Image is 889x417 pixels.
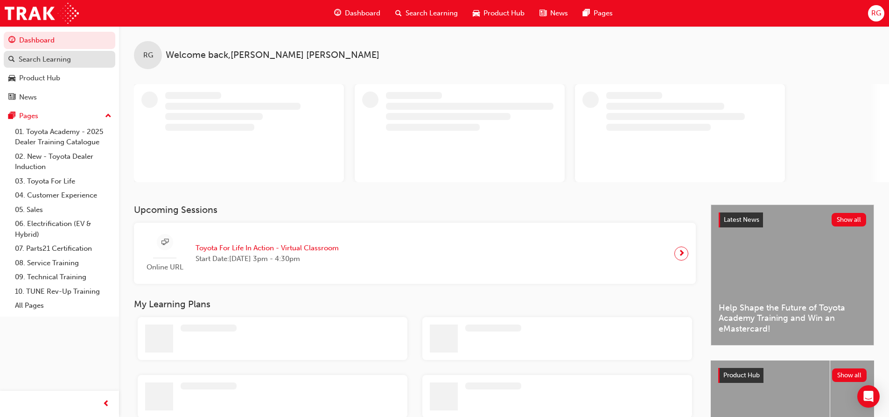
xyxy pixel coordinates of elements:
a: 08. Service Training [11,256,115,270]
span: RG [143,50,153,61]
span: RG [871,8,881,19]
span: Pages [594,8,613,19]
a: 02. New - Toyota Dealer Induction [11,149,115,174]
div: News [19,92,37,103]
a: 05. Sales [11,203,115,217]
button: Pages [4,107,115,125]
a: Online URLToyota For Life In Action - Virtual ClassroomStart Date:[DATE] 3pm - 4:30pm [141,230,688,276]
span: prev-icon [103,398,110,410]
span: Online URL [141,262,188,273]
span: Toyota For Life In Action - Virtual Classroom [196,243,339,254]
a: car-iconProduct Hub [465,4,532,23]
a: pages-iconPages [575,4,620,23]
button: Show all [832,368,867,382]
a: News [4,89,115,106]
span: Help Shape the Future of Toyota Academy Training and Win an eMastercard! [719,303,866,334]
span: news-icon [539,7,546,19]
a: 07. Parts21 Certification [11,241,115,256]
a: Latest NewsShow allHelp Shape the Future of Toyota Academy Training and Win an eMastercard! [711,205,874,346]
span: sessionType_ONLINE_URL-icon [161,237,168,248]
span: car-icon [8,74,15,83]
a: 04. Customer Experience [11,188,115,203]
a: 01. Toyota Academy - 2025 Dealer Training Catalogue [11,125,115,149]
span: Latest News [724,216,759,224]
a: All Pages [11,298,115,313]
span: Start Date: [DATE] 3pm - 4:30pm [196,254,339,264]
div: Open Intercom Messenger [857,385,880,408]
span: up-icon [105,110,112,122]
div: Search Learning [19,54,71,65]
a: 06. Electrification (EV & Hybrid) [11,217,115,241]
a: Product HubShow all [718,368,867,383]
span: Welcome back , [PERSON_NAME] [PERSON_NAME] [166,50,379,61]
button: Show all [832,213,867,226]
a: guage-iconDashboard [327,4,388,23]
span: search-icon [395,7,402,19]
a: 10. TUNE Rev-Up Training [11,284,115,299]
span: search-icon [8,56,15,64]
a: Latest NewsShow all [719,212,866,227]
h3: Upcoming Sessions [134,205,696,215]
a: Product Hub [4,70,115,87]
span: pages-icon [583,7,590,19]
span: News [550,8,568,19]
div: Pages [19,111,38,121]
span: car-icon [473,7,480,19]
a: Search Learning [4,51,115,68]
span: news-icon [8,93,15,102]
span: Product Hub [723,371,760,379]
a: news-iconNews [532,4,575,23]
button: RG [868,5,884,21]
span: pages-icon [8,112,15,120]
span: guage-icon [334,7,341,19]
a: 09. Technical Training [11,270,115,284]
span: Dashboard [345,8,380,19]
a: Dashboard [4,32,115,49]
a: search-iconSearch Learning [388,4,465,23]
div: Product Hub [19,73,60,84]
a: 03. Toyota For Life [11,174,115,189]
span: Product Hub [483,8,525,19]
img: Trak [5,3,79,24]
button: DashboardSearch LearningProduct HubNews [4,30,115,107]
span: guage-icon [8,36,15,45]
span: Search Learning [406,8,458,19]
span: next-icon [678,247,685,260]
h3: My Learning Plans [134,299,696,310]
